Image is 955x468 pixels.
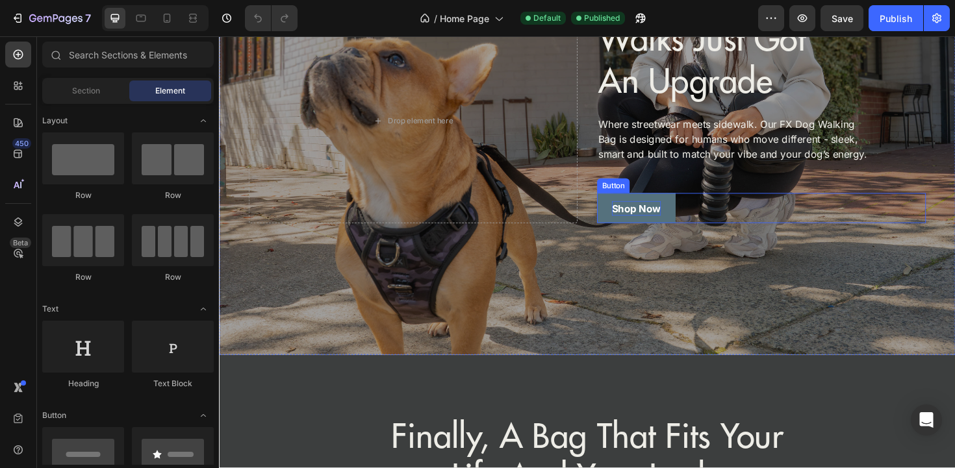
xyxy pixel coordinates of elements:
[193,110,214,131] span: Toggle open
[42,410,66,421] span: Button
[869,5,923,31] button: Publish
[440,12,489,25] span: Home Page
[132,190,214,201] div: Row
[416,175,468,190] p: Shop Now
[10,238,31,248] div: Beta
[832,13,853,24] span: Save
[132,271,214,283] div: Row
[42,190,124,201] div: Row
[245,5,298,31] div: Undo/Redo
[434,12,437,25] span: /
[42,303,58,315] span: Text
[72,85,100,97] span: Section
[132,378,214,389] div: Text Block
[401,86,688,132] p: Where streetwear meets sidewalk. Our FX Dog Walking Bag is designed for humans who move different...
[42,378,124,389] div: Heading
[403,153,432,164] div: Button
[821,5,863,31] button: Save
[880,12,912,25] div: Publish
[911,404,942,436] div: Open Intercom Messenger
[42,42,214,68] input: Search Sections & Elements
[85,10,91,26] p: 7
[400,166,483,198] a: Shop Now
[584,12,620,24] span: Published
[5,5,97,31] button: 7
[193,299,214,319] span: Toggle open
[219,36,955,468] iframe: Design area
[12,138,31,149] div: 450
[533,12,561,24] span: Default
[42,115,68,127] span: Layout
[42,271,124,283] div: Row
[155,85,185,97] span: Element
[193,405,214,426] span: Toggle open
